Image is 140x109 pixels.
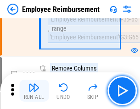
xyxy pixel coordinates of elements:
[78,80,107,102] button: Skip
[48,25,50,32] span: ,
[22,5,100,14] div: Employee Reimbursement
[87,82,98,93] img: Skip
[87,94,99,100] div: Skip
[122,4,133,15] img: Settings menu
[110,5,117,13] img: Support
[56,94,70,100] div: Undo
[7,4,18,15] img: Back
[48,14,140,25] div: 'Employee Reimbursement'!F3:F65
[58,82,69,93] img: Undo
[28,82,39,93] img: Run All
[49,80,78,102] button: Undo
[22,71,35,78] span: # 322
[19,80,49,102] button: Run All
[52,25,67,32] div: range
[50,63,98,74] div: Remove Columns
[24,94,45,100] div: Run All
[115,83,129,98] img: Main button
